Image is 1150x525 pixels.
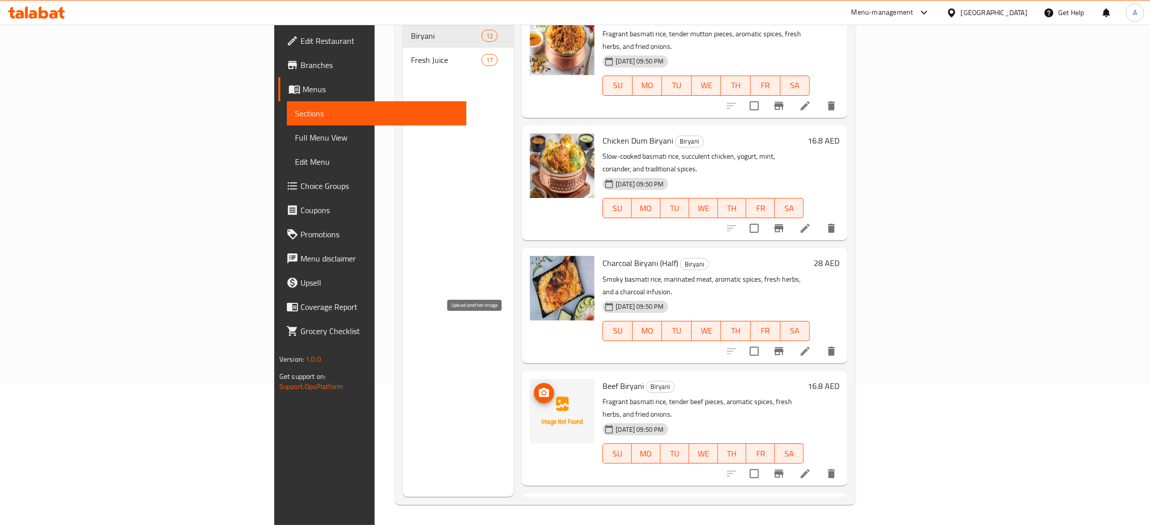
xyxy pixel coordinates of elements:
div: items [481,54,498,66]
button: FR [746,443,775,464]
button: TH [718,443,747,464]
a: Edit menu item [799,345,811,357]
button: SU [602,76,632,96]
span: Menu disclaimer [300,252,458,265]
button: TU [660,198,689,218]
span: Beef Biryani [602,378,644,393]
button: TU [662,76,692,96]
a: Support.OpsPlatform [279,380,343,393]
button: SA [775,198,804,218]
span: Coverage Report [300,301,458,313]
span: Menus [302,83,458,95]
p: Fragrant basmati rice, tender beef pieces, aromatic spices, fresh herbs, and fried onions. [602,396,804,421]
a: Choice Groups [278,174,466,198]
span: TH [722,201,743,216]
span: Choice Groups [300,180,458,192]
img: Hyderabady Biryani (Mutton) [530,11,594,75]
button: WE [692,76,721,96]
span: 1.0.0 [306,353,321,366]
span: WE [696,78,717,93]
button: FR [746,198,775,218]
div: Menu-management [852,7,914,19]
button: FR [751,321,780,341]
a: Promotions [278,222,466,246]
button: delete [819,94,843,118]
span: 17 [482,55,497,65]
button: upload picture [534,383,554,403]
h6: 16.8 AED [808,134,839,148]
span: WE [696,323,717,338]
button: MO [633,76,662,96]
span: Select to update [744,95,765,116]
span: TH [722,446,743,461]
span: Edit Menu [295,156,458,168]
span: Coupons [300,204,458,216]
button: SA [780,76,810,96]
button: MO [633,321,662,341]
span: Charcoal Biryani (Half) [602,255,678,271]
span: MO [636,446,656,461]
div: Fresh Juice17 [403,48,514,72]
button: WE [689,198,718,218]
span: [DATE] 09:50 PM [612,425,668,434]
button: Branch-specific-item [767,216,791,240]
span: SA [784,78,806,93]
img: Beef Biryani [530,379,594,443]
a: Edit menu item [799,468,811,480]
span: 12 [482,31,497,41]
span: Version: [279,353,304,366]
p: Fragrant basmati rice, tender mutton pieces, aromatic spices, fresh herbs, and fried onions. [602,28,810,53]
button: delete [819,339,843,363]
h6: 16.8 AED [808,379,839,393]
button: Branch-specific-item [767,339,791,363]
span: MO [637,323,658,338]
span: MO [636,201,656,216]
span: WE [693,446,714,461]
button: WE [692,321,721,341]
a: Edit menu item [799,100,811,112]
button: SA [780,321,810,341]
span: FR [750,201,771,216]
a: Full Menu View [287,125,466,150]
div: Biryani [675,136,704,148]
button: MO [632,198,660,218]
button: SU [602,321,632,341]
div: Biryani [646,381,675,393]
button: delete [819,216,843,240]
button: SA [775,443,804,464]
span: FR [755,78,776,93]
span: FR [755,323,776,338]
span: Biryani [411,30,481,42]
span: WE [693,201,714,216]
button: delete [819,462,843,486]
span: SA [779,446,800,461]
img: Chicken Dum Biryani [530,134,594,198]
button: Branch-specific-item [767,94,791,118]
span: A [1133,7,1137,18]
span: Branches [300,59,458,71]
a: Edit menu item [799,222,811,234]
span: Grocery Checklist [300,325,458,337]
span: Chicken Dum Biryani [602,133,673,148]
span: Edit Restaurant [300,35,458,47]
a: Menus [278,77,466,101]
span: TU [664,446,685,461]
span: SU [607,78,628,93]
span: Biryani [676,136,703,147]
button: TU [662,321,692,341]
span: TU [666,78,688,93]
img: Charcoal Biryani (Half) [530,256,594,320]
span: SU [607,446,628,461]
span: Upsell [300,277,458,289]
span: Sections [295,107,458,119]
span: TU [664,201,685,216]
span: Promotions [300,228,458,240]
a: Coverage Report [278,295,466,319]
h6: 28 AED [814,256,839,270]
span: Get support on: [279,370,326,383]
span: Biryani [681,258,708,270]
button: SU [602,443,632,464]
span: Fresh Juice [411,54,481,66]
span: SA [784,323,806,338]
